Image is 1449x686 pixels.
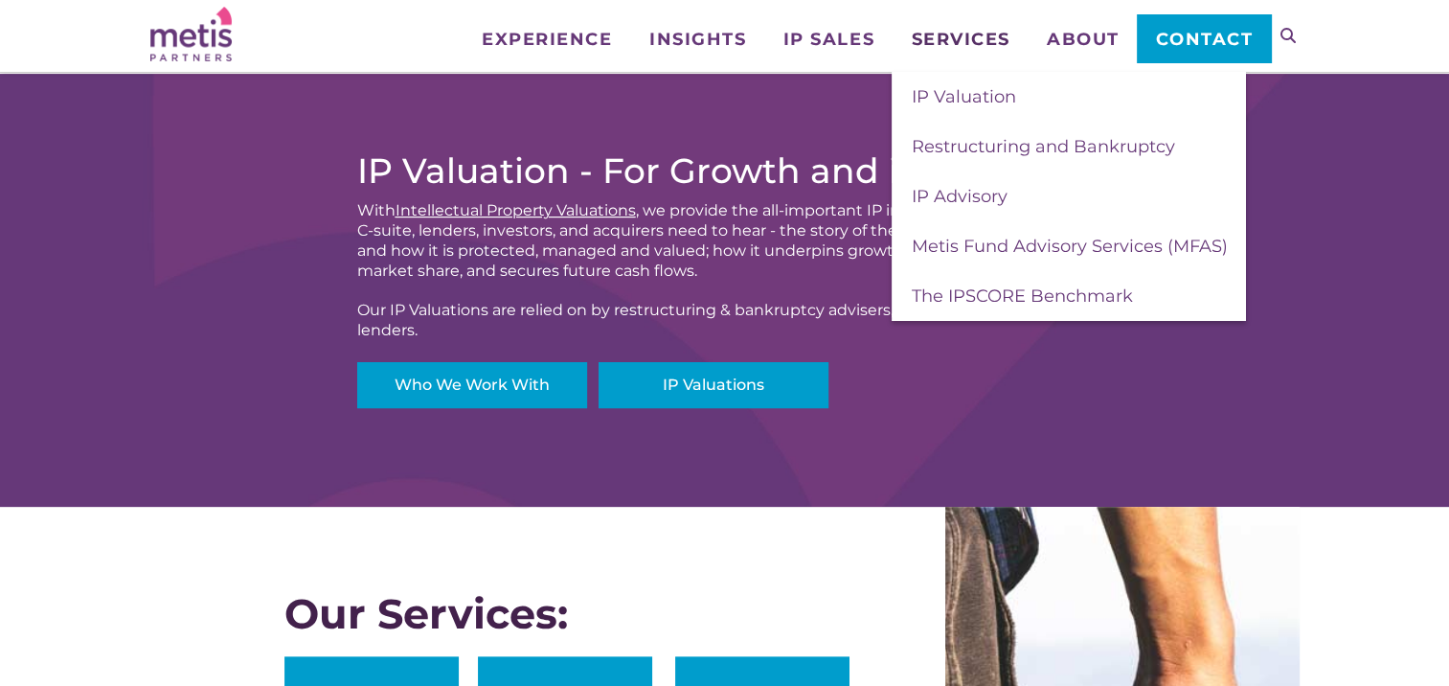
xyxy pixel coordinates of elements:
[649,31,746,48] span: Insights
[1047,31,1120,48] span: About
[911,286,1132,307] span: The IPSCORE Benchmark
[396,201,636,219] a: Intellectual Property Valuations
[911,186,1007,207] span: IP Advisory
[482,31,612,48] span: Experience
[892,271,1246,321] a: The IPSCORE Benchmark
[357,200,1093,281] div: With , we provide the all-important IP insight and narrative that C-suite, lenders, investors, an...
[911,86,1015,107] span: IP Valuation
[1156,31,1253,48] span: Contact
[892,171,1246,221] a: IP Advisory
[783,31,874,48] span: IP Sales
[150,7,232,61] img: Metis Partners
[357,362,587,408] a: Who We Work With
[1137,14,1270,62] a: Contact
[284,590,849,637] div: Our Services:
[911,136,1174,157] span: Restructuring and Bankruptcy
[911,236,1227,257] span: Metis Fund Advisory Services (MFAS)
[911,31,1009,48] span: Services
[357,150,1093,191] h2: IP Valuation - For Growth and in Distress
[892,72,1246,122] a: IP Valuation
[599,362,828,408] a: IP Valuations
[892,221,1246,271] a: Metis Fund Advisory Services (MFAS)
[357,300,1093,340] div: Our IP Valuations are relied on by restructuring & bankruptcy advisers, corporates, investors and...
[892,122,1246,171] a: Restructuring and Bankruptcy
